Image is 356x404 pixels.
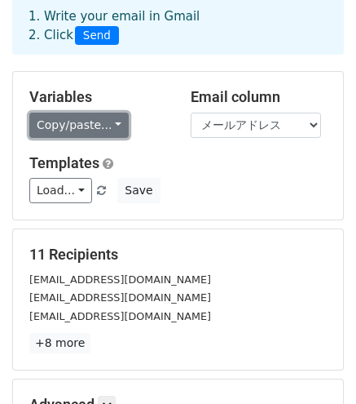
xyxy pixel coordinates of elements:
button: Save [117,178,160,203]
div: チャットウィジェット [275,326,356,404]
a: Load... [29,178,92,203]
a: Templates [29,154,99,171]
h5: 11 Recipients [29,246,327,264]
h5: Variables [29,88,166,106]
small: [EMAIL_ADDRESS][DOMAIN_NAME] [29,291,211,304]
iframe: Chat Widget [275,326,356,404]
div: 1. Write your email in Gmail 2. Click [16,7,340,45]
span: Send [75,26,119,46]
small: [EMAIL_ADDRESS][DOMAIN_NAME] [29,310,211,322]
a: +8 more [29,333,90,353]
h5: Email column [191,88,327,106]
a: Copy/paste... [29,113,129,138]
small: [EMAIL_ADDRESS][DOMAIN_NAME] [29,273,211,286]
